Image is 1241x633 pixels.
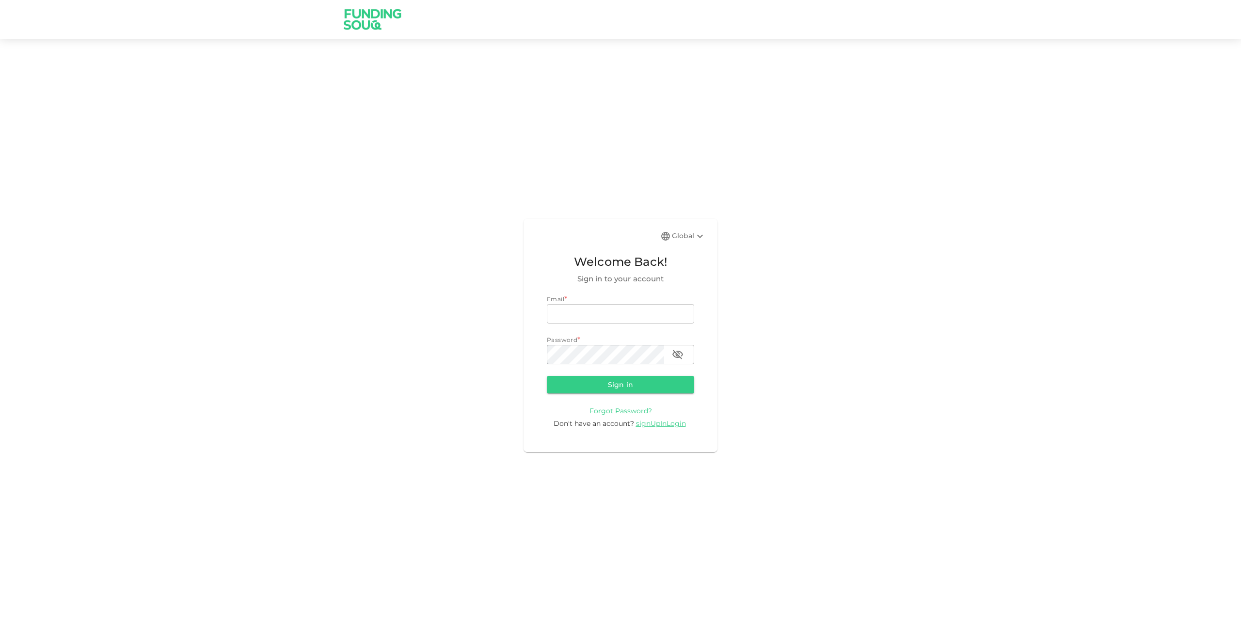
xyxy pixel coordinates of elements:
[547,376,694,393] button: Sign in
[554,419,634,428] span: Don't have an account?
[589,406,652,415] a: Forgot Password?
[547,253,694,271] span: Welcome Back!
[672,230,706,242] div: Global
[547,336,577,343] span: Password
[547,304,694,324] input: email
[636,419,686,428] span: signUpInLogin
[547,273,694,285] span: Sign in to your account
[547,295,564,303] span: Email
[547,345,664,364] input: password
